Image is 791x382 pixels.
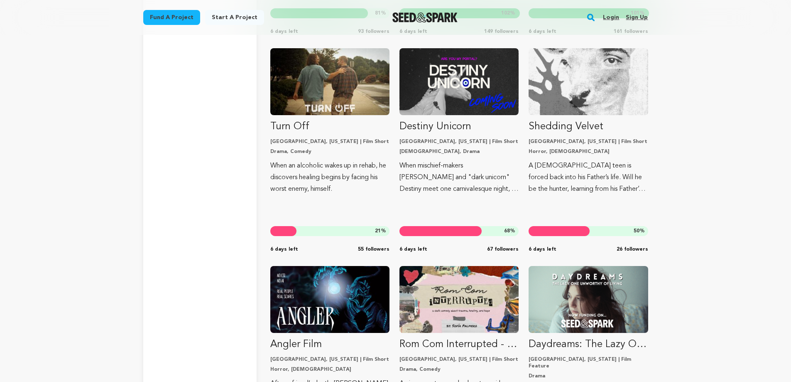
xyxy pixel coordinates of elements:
a: Fund a project [143,10,200,25]
p: Rom Com Interrupted - A Dark Comedy about PTSD [399,338,519,351]
span: 6 days left [270,246,298,253]
img: Seed&Spark Logo Dark Mode [392,12,458,22]
p: [GEOGRAPHIC_DATA], [US_STATE] | Film Feature [529,356,648,370]
span: % [504,228,515,234]
p: Drama, Comedy [399,366,519,373]
span: 50 [634,229,639,234]
p: When an alcoholic wakes up in rehab, he discovers healing begins by facing his worst enemy, himself. [270,160,389,195]
a: Seed&Spark Homepage [392,12,458,22]
a: Login [603,11,619,24]
span: % [634,228,645,234]
a: Start a project [205,10,264,25]
p: Angler Film [270,338,389,351]
p: Shedding Velvet [529,120,648,133]
a: Fund Turn Off [270,48,389,195]
p: [GEOGRAPHIC_DATA], [US_STATE] | Film Short [399,138,519,145]
p: [GEOGRAPHIC_DATA], [US_STATE] | Film Short [529,138,648,145]
p: Horror, [DEMOGRAPHIC_DATA] [270,366,389,373]
a: Fund Destiny Unicorn [399,48,519,195]
p: [DEMOGRAPHIC_DATA], Drama [399,148,519,155]
p: When mischief-makers [PERSON_NAME] and "dark unicorn" Destiny meet one carnivalesque night, a per... [399,160,519,195]
span: 6 days left [529,246,556,253]
p: Destiny Unicorn [399,120,519,133]
span: 6 days left [399,246,427,253]
p: Daydreams: The Lazy One Unworthy of Living [529,338,648,351]
p: Drama, Comedy [270,148,389,155]
p: [GEOGRAPHIC_DATA], [US_STATE] | Film Short [270,356,389,363]
p: A [DEMOGRAPHIC_DATA] teen is forced back into his Father’s life. Will he be the hunter, learning ... [529,160,648,195]
a: Fund Shedding Velvet [529,48,648,195]
a: Sign up [626,11,648,24]
p: Drama [529,373,648,380]
span: 68 [504,229,510,234]
p: Horror, [DEMOGRAPHIC_DATA] [529,148,648,155]
p: [GEOGRAPHIC_DATA], [US_STATE] | Film Short [270,138,389,145]
p: [GEOGRAPHIC_DATA], [US_STATE] | Film Short [399,356,519,363]
span: 67 followers [487,246,519,253]
p: Turn Off [270,120,389,133]
span: 21 [375,229,381,234]
span: 55 followers [358,246,389,253]
span: % [375,228,386,234]
span: 26 followers [617,246,648,253]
